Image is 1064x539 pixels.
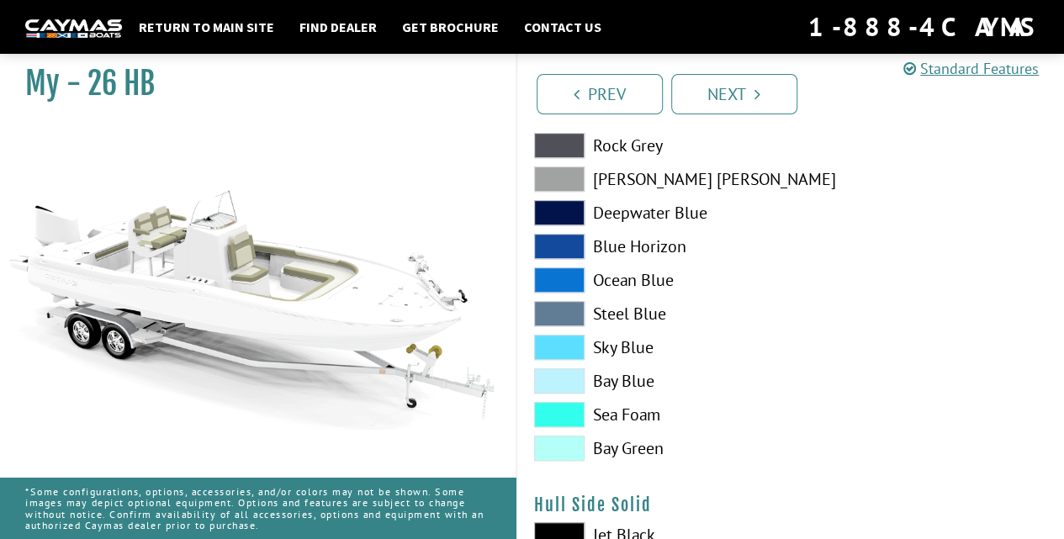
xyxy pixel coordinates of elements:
[291,16,385,38] a: Find Dealer
[537,74,663,114] a: Prev
[534,494,1048,515] h4: Hull Side Solid
[534,436,774,461] label: Bay Green
[671,74,797,114] a: Next
[534,133,774,158] label: Rock Grey
[534,368,774,394] label: Bay Blue
[534,166,774,192] label: [PERSON_NAME] [PERSON_NAME]
[534,402,774,427] label: Sea Foam
[534,200,774,225] label: Deepwater Blue
[534,267,774,293] label: Ocean Blue
[25,65,474,103] h1: My - 26 HB
[808,8,1039,45] div: 1-888-4CAYMAS
[25,478,490,539] p: *Some configurations, options, accessories, and/or colors may not be shown. Some images may depic...
[130,16,283,38] a: Return to main site
[394,16,507,38] a: Get Brochure
[516,16,610,38] a: Contact Us
[903,59,1039,78] a: Standard Features
[534,234,774,259] label: Blue Horizon
[25,19,122,37] img: white-logo-c9c8dbefe5ff5ceceb0f0178aa75bf4bb51f6bca0971e226c86eb53dfe498488.png
[534,335,774,360] label: Sky Blue
[534,301,774,326] label: Steel Blue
